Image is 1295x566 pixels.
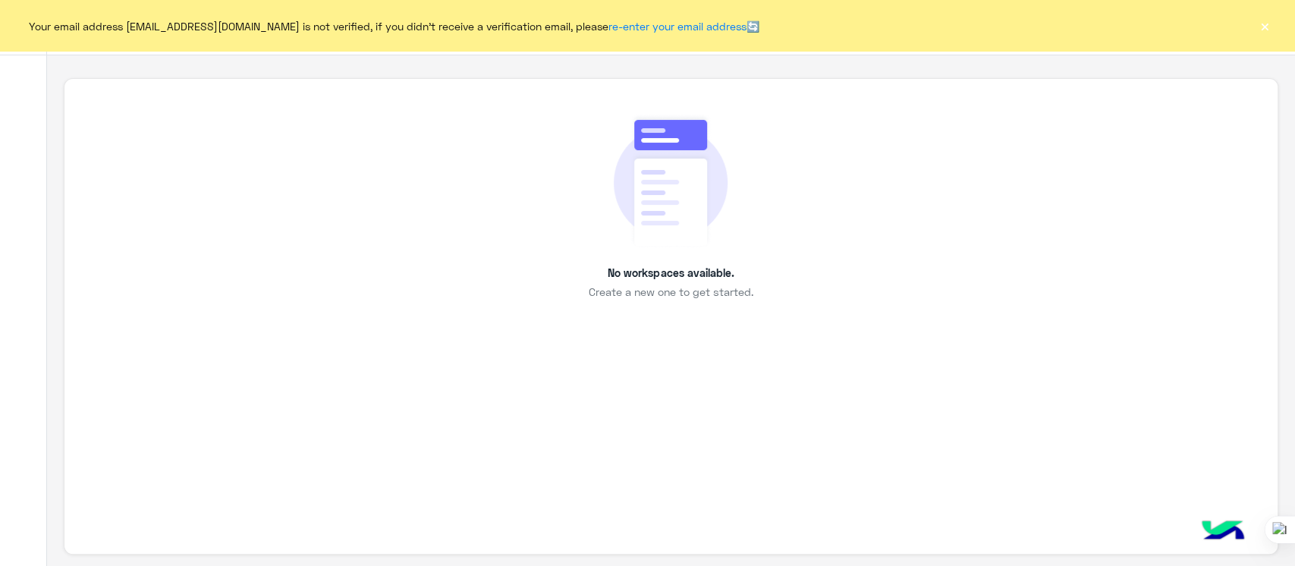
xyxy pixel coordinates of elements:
img: hulul-logo.png [1196,505,1249,558]
p: No workspaces available. [608,265,734,281]
span: Your email address [EMAIL_ADDRESS][DOMAIN_NAME] is not verified, if you didn't receive a verifica... [29,18,759,34]
span: Create a new one to get started. [589,284,753,300]
button: × [1257,18,1272,33]
img: emtyData [614,113,728,248]
a: re-enter your email address [608,20,747,33]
